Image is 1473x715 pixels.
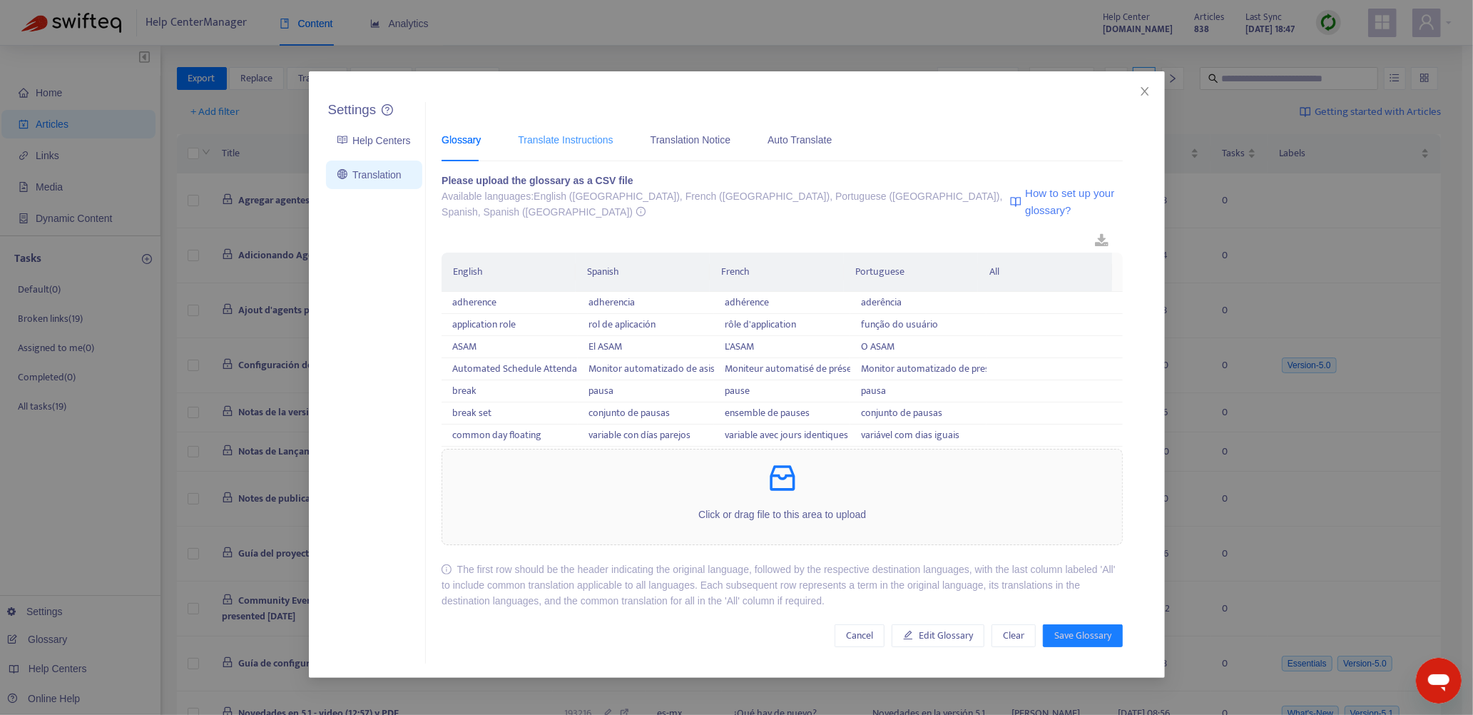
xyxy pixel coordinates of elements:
[337,169,402,181] a: Translation
[442,253,576,292] th: English
[452,427,567,443] div: common day floating
[452,405,567,421] div: break set
[919,628,973,644] span: Edit Glossary
[892,624,984,647] button: Edit Glossary
[588,405,703,421] div: conjunto de pausas
[861,427,976,443] div: variável com dias iguais
[442,562,1123,609] div: The first row should be the header indicating the original language, followed by the respective d...
[1025,185,1123,218] span: How to set up your glossary?
[725,405,840,421] div: ensemble de pauses
[337,135,411,146] a: Help Centers
[328,102,377,118] h5: Settings
[903,630,913,640] span: edit
[1139,86,1151,97] span: close
[651,132,730,148] div: Translation Notice
[992,624,1036,647] button: Clear
[442,564,452,574] span: info-circle
[725,295,840,310] div: adhérence
[861,361,976,377] div: Monitor automatizado de presenças (ASAM)
[835,624,885,647] button: Cancel
[452,383,567,399] div: break
[588,427,703,443] div: variable con días parejos
[765,461,800,495] span: inbox
[1043,624,1123,647] button: Save Glossary
[861,295,976,310] div: aderência
[442,450,1122,544] span: inboxClick or drag file to this area to upload
[442,507,1122,522] p: Click or drag file to this area to upload
[588,361,703,377] div: Monitor automatizado de asistencia (ASAM)
[588,317,703,333] div: rol de aplicación
[725,427,840,443] div: variable avec jours identiques
[978,253,1112,292] th: All
[1137,83,1153,99] button: Close
[588,295,703,310] div: adherencia
[452,317,567,333] div: application role
[382,104,393,116] a: question-circle
[861,339,976,355] div: O ASAM
[844,253,978,292] th: Portuguese
[442,132,481,148] div: Glossary
[576,253,710,292] th: Spanish
[452,339,567,355] div: ASAM
[452,361,567,377] div: Automated Schedule Attendance Monitor (ASAM)
[861,317,976,333] div: função do usuário
[518,132,613,148] div: Translate Instructions
[725,383,840,399] div: pause
[1416,658,1462,704] iframe: Button to launch messaging window
[452,295,567,310] div: adherence
[725,317,840,333] div: rôle d'application
[442,173,1006,188] div: Please upload the glossary as a CSV file
[710,253,844,292] th: French
[725,361,840,377] div: Moniteur automatisé de présences (ASAM)
[1010,173,1123,230] a: How to set up your glossary?
[846,628,873,644] span: Cancel
[442,188,1006,220] div: Available languages: English ([GEOGRAPHIC_DATA]), French ([GEOGRAPHIC_DATA]), Portuguese ([GEOGRA...
[725,339,840,355] div: L'ASAM
[588,383,703,399] div: pausa
[768,132,832,148] div: Auto Translate
[1010,196,1021,208] img: image-link
[1003,628,1024,644] span: Clear
[861,383,976,399] div: pausa
[861,405,976,421] div: conjunto de pausas
[588,339,703,355] div: El ASAM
